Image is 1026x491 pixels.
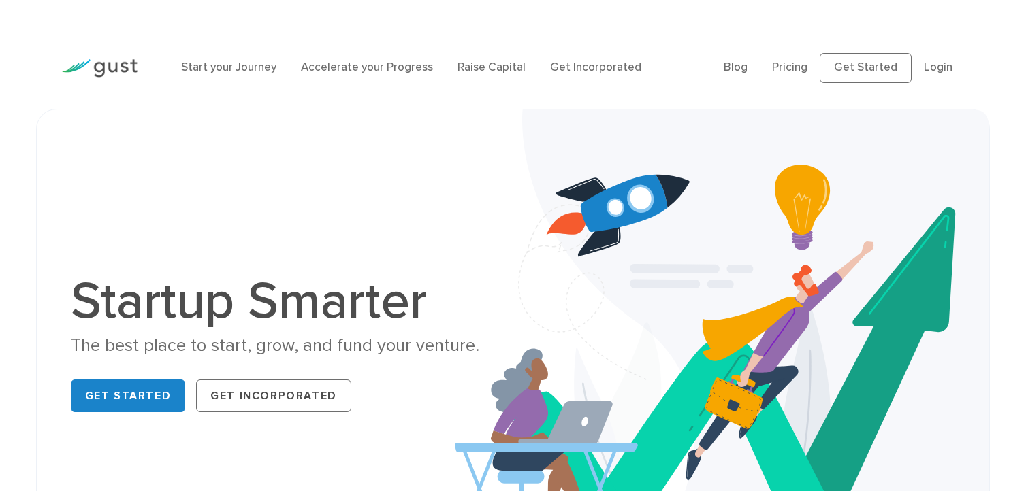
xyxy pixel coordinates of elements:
div: The best place to start, grow, and fund your venture. [71,334,503,358]
a: Blog [724,61,748,74]
a: Login [924,61,952,74]
a: Start your Journey [181,61,276,74]
a: Raise Capital [458,61,526,74]
a: Accelerate your Progress [301,61,433,74]
a: Get Incorporated [550,61,641,74]
a: Pricing [772,61,807,74]
img: Gust Logo [61,59,138,78]
a: Get Incorporated [196,379,351,412]
h1: Startup Smarter [71,275,503,327]
a: Get Started [71,379,186,412]
a: Get Started [820,53,912,83]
